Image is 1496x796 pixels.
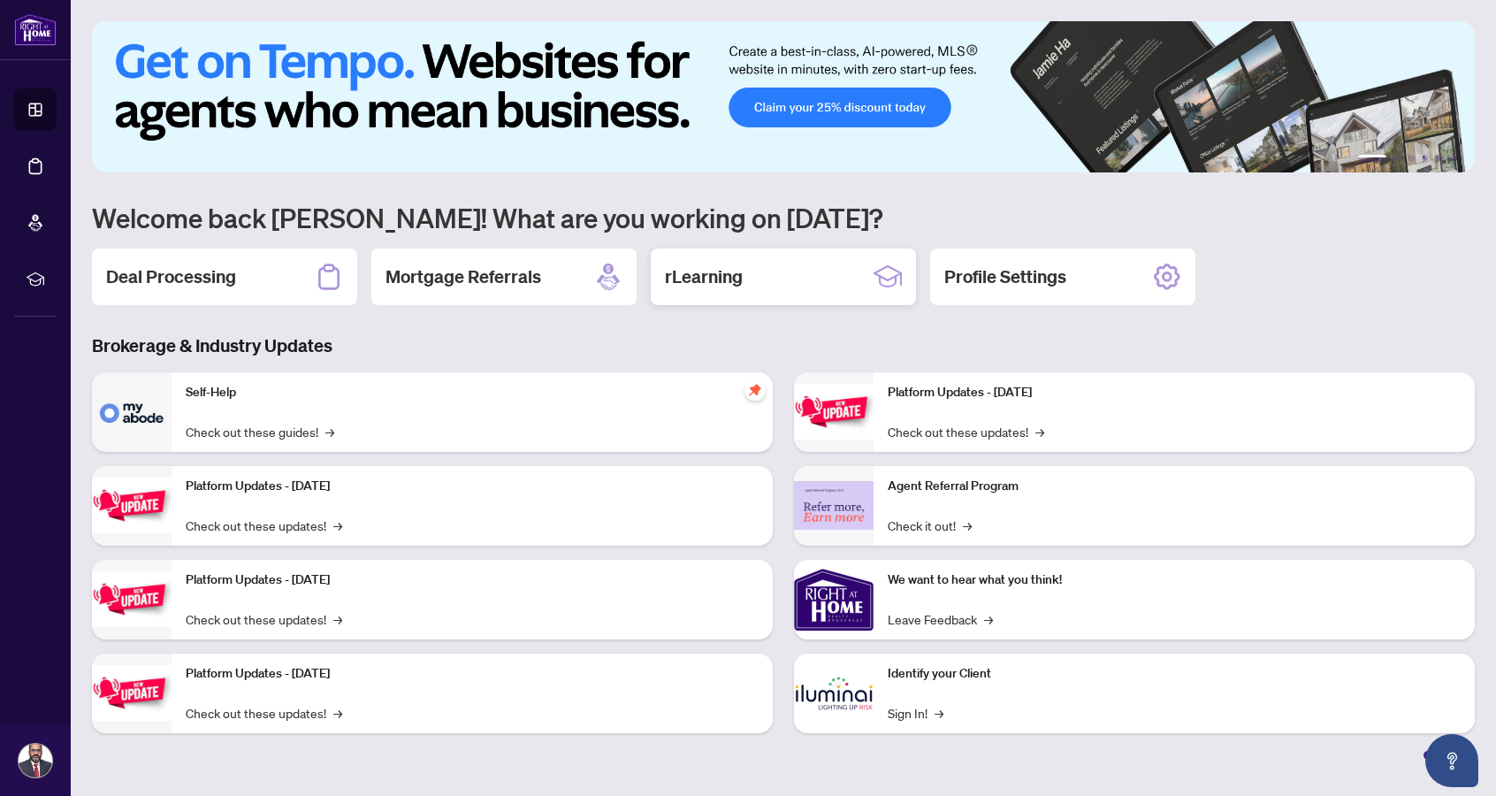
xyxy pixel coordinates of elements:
p: Self-Help [186,383,759,402]
img: Slide 0 [92,21,1475,172]
p: Identify your Client [888,664,1461,684]
a: Check out these updates!→ [186,703,342,723]
p: Platform Updates - [DATE] [186,664,759,684]
img: Self-Help [92,372,172,452]
button: 1 [1358,155,1386,162]
span: → [333,703,342,723]
h1: Welcome back [PERSON_NAME]! What are you working on [DATE]? [92,201,1475,234]
img: Platform Updates - September 16, 2025 [92,478,172,533]
span: → [333,609,342,629]
span: → [1035,422,1044,441]
h3: Brokerage & Industry Updates [92,333,1475,358]
h2: Mortgage Referrals [385,264,541,289]
span: → [325,422,334,441]
img: Platform Updates - July 21, 2025 [92,571,172,627]
a: Check out these updates!→ [888,422,1044,441]
img: Profile Icon [19,744,52,777]
span: → [963,516,972,535]
button: 4 [1422,155,1429,162]
span: → [935,703,943,723]
a: Check out these guides!→ [186,422,334,441]
a: Check out these updates!→ [186,516,342,535]
a: Check out these updates!→ [186,609,342,629]
button: 6 [1450,155,1457,162]
button: 2 [1393,155,1401,162]
button: Open asap [1425,734,1478,787]
span: pushpin [744,379,766,401]
img: Agent Referral Program [794,481,874,530]
img: We want to hear what you think! [794,560,874,639]
p: Platform Updates - [DATE] [186,570,759,590]
p: Agent Referral Program [888,477,1461,496]
button: 5 [1436,155,1443,162]
h2: rLearning [665,264,743,289]
img: Platform Updates - June 23, 2025 [794,384,874,440]
p: We want to hear what you think! [888,570,1461,590]
img: Identify your Client [794,654,874,733]
img: logo [14,13,57,46]
h2: Deal Processing [106,264,236,289]
button: 3 [1408,155,1415,162]
p: Platform Updates - [DATE] [888,383,1461,402]
a: Leave Feedback→ [888,609,993,629]
span: → [984,609,993,629]
span: → [333,516,342,535]
a: Check it out!→ [888,516,972,535]
h2: Profile Settings [944,264,1066,289]
a: Sign In!→ [888,703,943,723]
img: Platform Updates - July 8, 2025 [92,665,172,721]
p: Platform Updates - [DATE] [186,477,759,496]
